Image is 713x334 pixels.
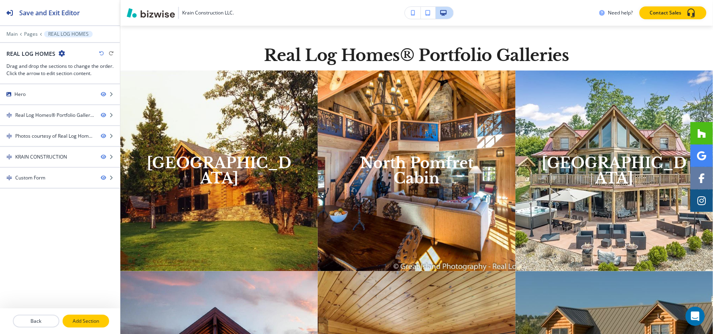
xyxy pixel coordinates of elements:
h2: REAL LOG HOMES [6,49,55,58]
div: Custom Form [15,174,45,181]
button: Back [13,315,59,328]
h3: [GEOGRAPHIC_DATA] [146,155,292,187]
button: Pages [24,31,38,37]
p: Contact Sales [650,9,682,16]
p: Add Section [63,318,108,325]
img: Drag [6,154,12,160]
a: Social media link to facebook account [691,167,713,189]
a: Social media link to google account [691,145,713,167]
h2: Save and Exit Editor [19,8,80,18]
button: Contact Sales [640,6,707,19]
div: Open Intercom Messenger [686,307,705,326]
div: Photos courtesy of Real Log Homes® [15,132,94,140]
img: Drag [6,112,12,118]
div: Hero [14,91,26,98]
img: Drag [6,133,12,139]
h3: Need help? [608,9,633,16]
p: REAL LOG HOMES [48,31,89,37]
a: Social media link to houzz account [691,122,713,145]
button: Add Section [63,315,109,328]
button: Main [6,31,18,37]
h3: Krain Construction LLC. [182,9,234,16]
h3: [GEOGRAPHIC_DATA] [541,155,687,187]
div: KRAIN CONSTRUCTION [15,153,67,161]
div: Real Log Homes® Portfolio Galleries [15,112,94,119]
button: Krain Construction LLC. [127,7,234,19]
img: Bizwise Logo [127,8,175,18]
h3: North Pomfret Cabin [343,155,490,187]
h2: Real Log Homes® Portfolio Galleries [182,47,652,71]
p: Back [14,318,59,325]
h3: Drag and drop the sections to change the order. Click the arrow to edit section content. [6,63,114,77]
img: Drag [6,175,12,181]
a: Social media link to instagram account [691,189,713,212]
button: REAL LOG HOMES [44,31,93,37]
